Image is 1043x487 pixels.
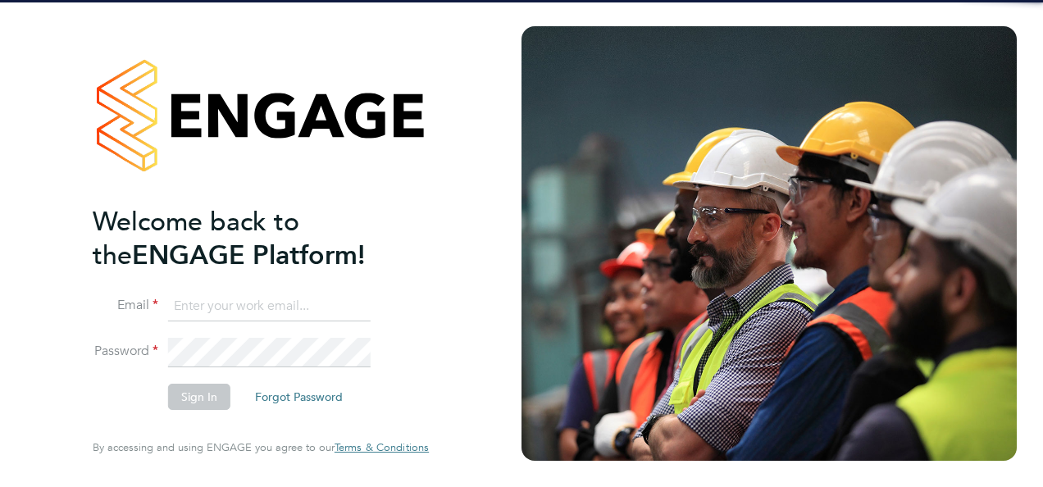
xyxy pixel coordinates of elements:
span: By accessing and using ENGAGE you agree to our [93,440,429,454]
input: Enter your work email... [168,292,371,321]
button: Forgot Password [242,384,356,410]
a: Terms & Conditions [335,441,429,454]
span: Terms & Conditions [335,440,429,454]
label: Email [93,297,158,314]
span: Welcome back to the [93,206,299,271]
label: Password [93,343,158,360]
h2: ENGAGE Platform! [93,205,412,272]
button: Sign In [168,384,230,410]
